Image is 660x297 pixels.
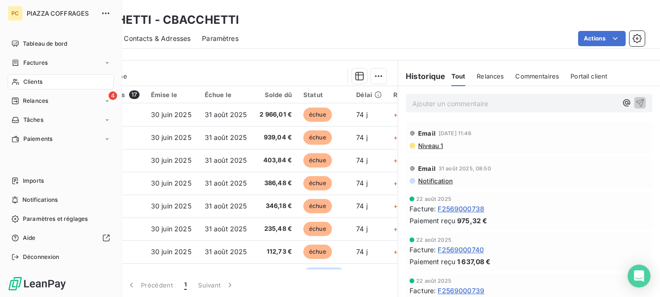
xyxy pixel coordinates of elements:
span: +12 j [393,156,409,164]
h6: Historique [398,70,446,82]
span: échue [303,108,332,122]
span: Imports [23,177,44,185]
span: Déconnexion [23,253,60,261]
span: non-échue [303,267,345,282]
span: Clients [23,78,42,86]
span: 1 [184,280,187,290]
span: 4 [109,91,117,100]
span: 1 637,08 € [457,257,491,267]
span: 403,84 € [259,156,292,165]
div: Émise le [151,91,193,99]
span: 74 j [356,179,368,187]
span: échue [303,130,332,145]
span: 30 juin 2025 [151,225,191,233]
span: 17 [129,90,140,99]
span: Facture : [410,245,436,255]
span: 22 août 2025 [416,196,451,202]
span: 31 août 2025 [205,110,247,119]
span: 74 j [356,247,368,256]
span: 31 août 2025 [205,156,247,164]
span: F2569000738 [438,204,484,214]
span: échue [303,222,332,236]
div: Open Intercom Messenger [628,265,650,287]
span: 112,73 € [259,247,292,257]
span: +12 j [393,225,409,233]
span: Tout [451,72,466,80]
div: Délai [356,91,382,99]
span: 975,32 € [457,216,487,226]
span: 30 juin 2025 [151,202,191,210]
span: échue [303,153,332,168]
button: Précédent [121,275,179,295]
span: Tableau de bord [23,40,67,48]
span: +12 j [393,247,409,256]
span: 346,18 € [259,201,292,211]
span: [DATE] 11:46 [439,130,471,136]
span: +12 j [393,179,409,187]
span: Tâches [23,116,43,124]
span: Factures [23,59,48,67]
span: 939,04 € [259,133,292,142]
span: Email [418,129,436,137]
span: 31 août 2025 [205,247,247,256]
span: 31 août 2025 [205,179,247,187]
span: échue [303,176,332,190]
span: 22 août 2025 [416,237,451,243]
span: +12 j [393,202,409,210]
span: F2569000740 [438,245,484,255]
span: 30 juin 2025 [151,247,191,256]
span: échue [303,245,332,259]
div: PC [8,6,23,21]
div: Échue le [205,91,247,99]
span: 31 août 2025 [205,202,247,210]
span: Facture : [410,204,436,214]
span: +12 j [393,110,409,119]
span: Portail client [570,72,607,80]
div: Statut [303,91,345,99]
span: F2569000739 [438,286,484,296]
span: Paiements [23,135,52,143]
span: 74 j [356,225,368,233]
span: 30 juin 2025 [151,110,191,119]
span: 31 août 2025 [205,133,247,141]
span: Email [418,165,436,172]
span: Niveau 1 [417,142,443,149]
button: Actions [578,31,626,46]
span: Paramètres et réglages [23,215,88,223]
span: Notification [417,177,453,185]
span: 235,48 € [259,224,292,234]
span: 2 966,01 € [259,110,292,119]
span: Relances [477,72,504,80]
span: 30 juin 2025 [151,156,191,164]
span: 31 août 2025 [205,225,247,233]
span: +12 j [393,133,409,141]
span: Relances [23,97,48,105]
span: Paiement reçu [410,216,455,226]
h3: BACCHETTI - CBACCHETTI [84,11,239,29]
img: Logo LeanPay [8,276,67,291]
span: 30 juin 2025 [151,179,191,187]
span: Aide [23,234,36,242]
div: Retard [393,91,424,99]
a: Aide [8,230,114,246]
span: 22 août 2025 [416,278,451,284]
span: Paramètres [202,34,239,43]
span: 74 j [356,202,368,210]
span: PIAZZA COFFRAGES [27,10,95,17]
span: 74 j [356,156,368,164]
span: 31 août 2025, 08:50 [439,166,491,171]
span: 74 j [356,110,368,119]
span: 386,48 € [259,178,292,188]
span: Paiement reçu [410,257,455,267]
span: échue [303,199,332,213]
span: Contacts & Adresses [124,34,190,43]
div: Solde dû [259,91,292,99]
span: Facture : [410,286,436,296]
span: 30 juin 2025 [151,133,191,141]
span: Commentaires [515,72,559,80]
button: Suivant [192,275,240,295]
button: 1 [179,275,192,295]
span: 74 j [356,133,368,141]
span: Notifications [22,196,58,204]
